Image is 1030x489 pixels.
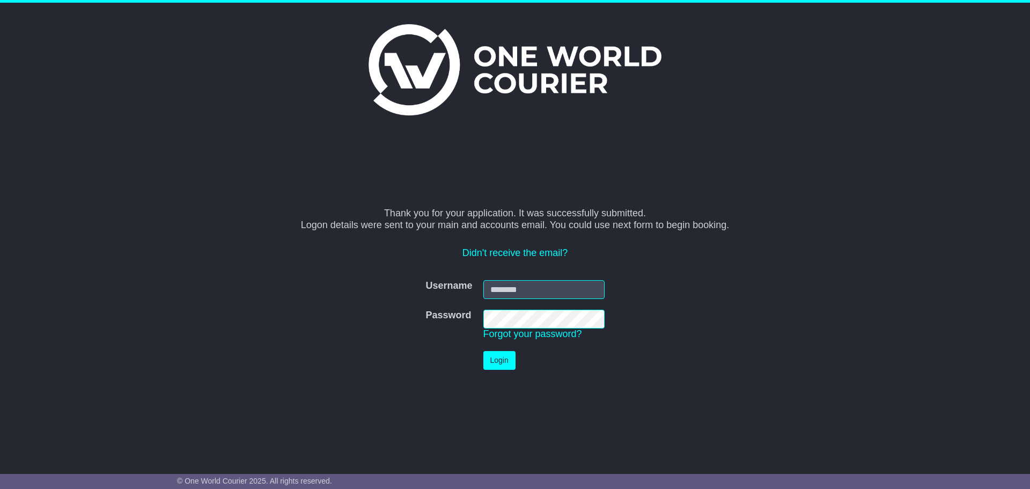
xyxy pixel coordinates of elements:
[483,351,516,370] button: Login
[425,280,472,292] label: Username
[177,477,332,485] span: © One World Courier 2025. All rights reserved.
[462,247,568,258] a: Didn't receive the email?
[369,24,661,115] img: One World
[425,310,471,322] label: Password
[483,329,582,339] a: Forgot your password?
[301,208,730,230] span: Thank you for your application. It was successfully submitted. Logon details were sent to your ma...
